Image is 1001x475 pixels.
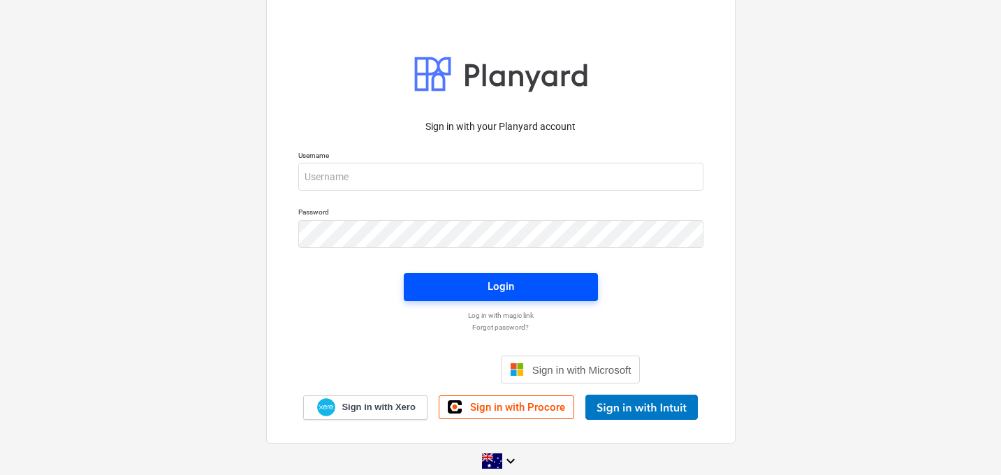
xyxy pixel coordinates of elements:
a: Sign in with Xero [303,395,428,420]
p: Password [298,207,703,219]
button: Login [404,273,598,301]
iframe: Sign in with Google Button [354,354,497,385]
a: Log in with magic link [291,311,710,320]
img: Microsoft logo [510,363,524,377]
span: Sign in with Xero [342,401,415,414]
img: Xero logo [317,398,335,417]
a: Forgot password? [291,323,710,332]
a: Sign in with Procore [439,395,574,419]
span: Sign in with Procore [470,401,565,414]
p: Sign in with your Planyard account [298,119,703,134]
input: Username [298,163,703,191]
div: Login [488,277,514,295]
i: keyboard_arrow_down [502,453,519,469]
span: Sign in with Microsoft [532,364,631,376]
p: Username [298,151,703,163]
